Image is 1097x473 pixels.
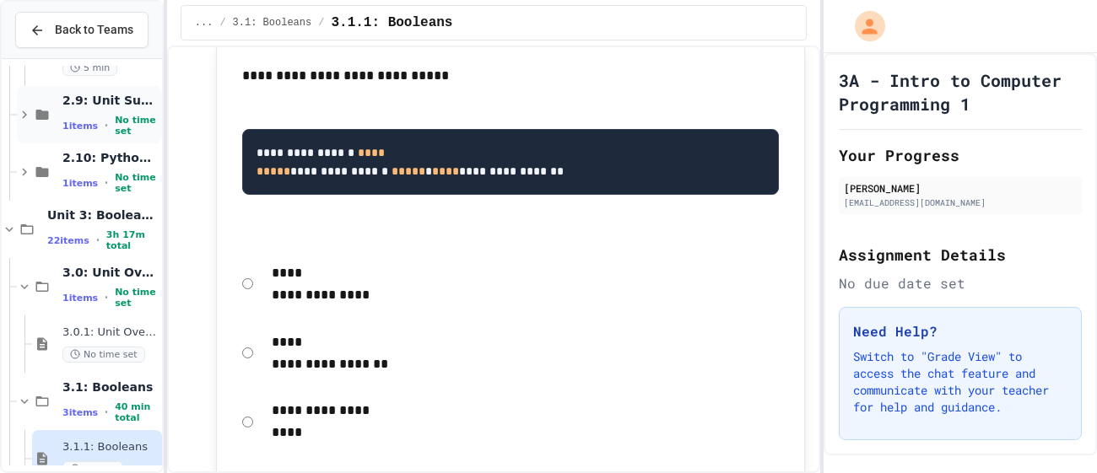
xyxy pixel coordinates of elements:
span: 3 items [62,407,98,418]
span: No time set [115,172,159,194]
span: 3.1.1: Booleans [331,13,452,33]
p: Switch to "Grade View" to access the chat feature and communicate with your teacher for help and ... [853,348,1067,416]
span: • [105,176,108,190]
span: 1 items [62,178,98,189]
span: No time set [115,115,159,137]
h1: 3A - Intro to Computer Programming 1 [839,68,1082,116]
span: 22 items [47,235,89,246]
span: 3.0.1: Unit Overview [62,325,159,340]
span: Back to Teams [55,21,133,39]
span: 3h 17m total [106,229,159,251]
span: Unit 3: Booleans and Conditionals [47,207,159,223]
span: / [219,16,225,30]
span: 40 min total [115,401,159,423]
span: ... [195,16,213,30]
button: Back to Teams [15,12,149,48]
span: • [96,234,100,247]
span: 2.9: Unit Summary [62,93,159,108]
span: 5 min [62,60,117,76]
span: 1 items [62,121,98,132]
span: • [105,119,108,132]
span: 3.1: Booleans [62,379,159,395]
h2: Assignment Details [839,243,1082,266]
span: • [105,291,108,304]
div: No due date set [839,273,1082,293]
span: No time set [62,347,145,363]
span: 3.0: Unit Overview [62,265,159,280]
div: [PERSON_NAME] [844,180,1077,196]
h3: Need Help? [853,321,1067,341]
span: / [318,16,324,30]
span: 1 items [62,293,98,304]
span: 3.1: Booleans [233,16,312,30]
h2: Your Progress [839,143,1082,167]
span: 3.1.1: Booleans [62,440,159,454]
span: • [105,406,108,419]
div: [EMAIL_ADDRESS][DOMAIN_NAME] [844,196,1077,209]
span: No time set [115,287,159,309]
span: 2.10: Python Fundamentals Exam [62,150,159,165]
div: My Account [837,7,889,46]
